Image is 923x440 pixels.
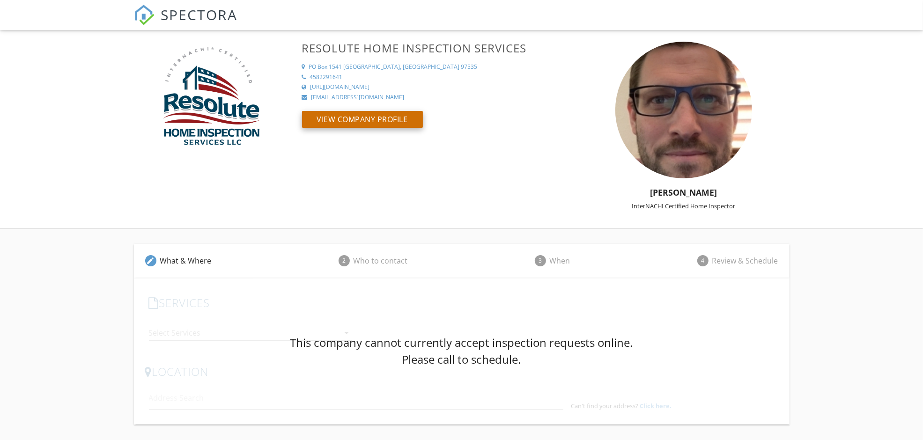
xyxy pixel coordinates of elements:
a: PO Box 1541 [GEOGRAPHIC_DATA], [GEOGRAPHIC_DATA] 97535 [302,63,567,71]
a: [EMAIL_ADDRESS][DOMAIN_NAME] [302,94,567,102]
h5: [PERSON_NAME] [573,188,795,197]
i: edit [147,257,155,265]
button: View Company Profile [302,111,423,128]
span: 4 [697,255,709,266]
div: PO Box 1541 [309,63,342,71]
a: View Company Profile [302,117,423,127]
span: SPECTORA [161,5,238,24]
div: [GEOGRAPHIC_DATA], [GEOGRAPHIC_DATA] 97535 [344,63,478,71]
div: What & Where [160,255,212,266]
div: Who to contact [354,255,408,266]
div: This company cannot currently accept inspection requests online. Please call to schedule. [290,334,633,368]
div: [URL][DOMAIN_NAME] [310,83,370,91]
span: 3 [535,255,546,266]
img: resolute-logo.jpg [155,42,267,154]
div: [EMAIL_ADDRESS][DOMAIN_NAME] [311,94,405,102]
h3: Resolute Home Inspection Services [302,42,567,54]
div: 4582291641 [310,73,343,81]
a: SPECTORA [134,13,238,32]
span: 2 [339,255,350,266]
div: When [550,255,570,266]
a: [URL][DOMAIN_NAME] [302,83,567,91]
div: InterNACHI Certified Home Inspector [573,202,795,210]
div: Review & Schedule [712,255,778,266]
img: The Best Home Inspection Software - Spectora [134,5,155,25]
img: mnash3118015final.jpg [615,42,752,178]
a: 4582291641 [302,73,567,81]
